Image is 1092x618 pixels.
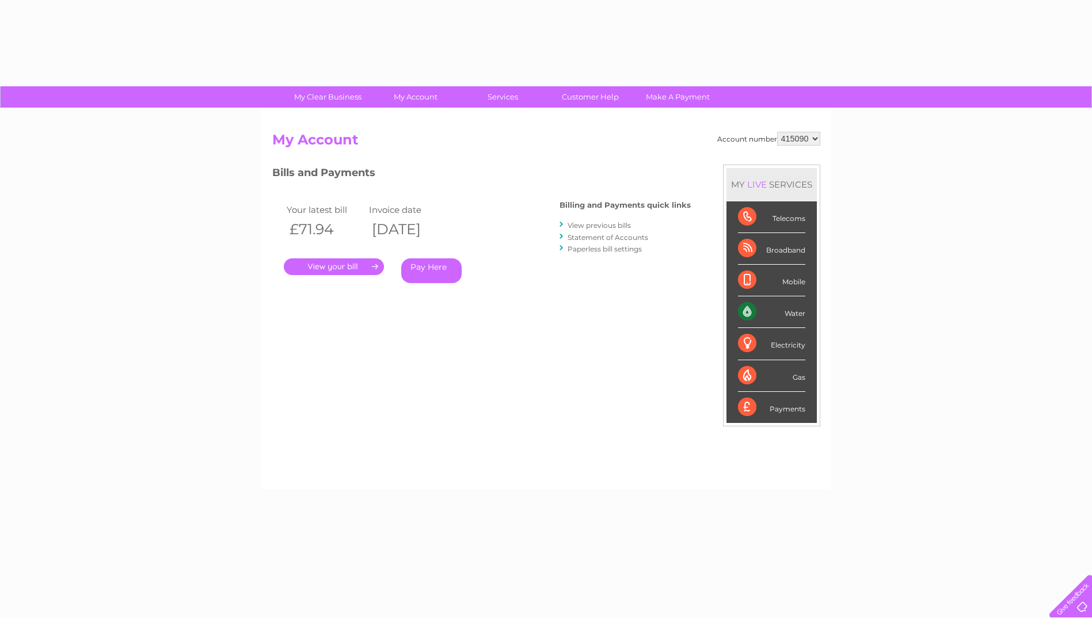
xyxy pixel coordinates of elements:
div: Broadband [738,233,805,265]
a: . [284,258,384,275]
a: View previous bills [568,221,631,230]
a: Pay Here [401,258,462,283]
div: Gas [738,360,805,392]
h2: My Account [272,132,820,154]
a: Customer Help [543,86,638,108]
a: My Account [368,86,463,108]
td: Your latest bill [284,202,367,218]
h4: Billing and Payments quick links [560,201,691,209]
div: Electricity [738,328,805,360]
div: Water [738,296,805,328]
h3: Bills and Payments [272,165,691,185]
div: Account number [717,132,820,146]
a: Services [455,86,550,108]
div: Telecoms [738,201,805,233]
div: MY SERVICES [726,168,817,201]
div: LIVE [745,179,769,190]
div: Mobile [738,265,805,296]
a: Paperless bill settings [568,245,642,253]
th: £71.94 [284,218,367,241]
a: My Clear Business [280,86,375,108]
th: [DATE] [366,218,449,241]
a: Make A Payment [630,86,725,108]
a: Statement of Accounts [568,233,648,242]
div: Payments [738,392,805,423]
td: Invoice date [366,202,449,218]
